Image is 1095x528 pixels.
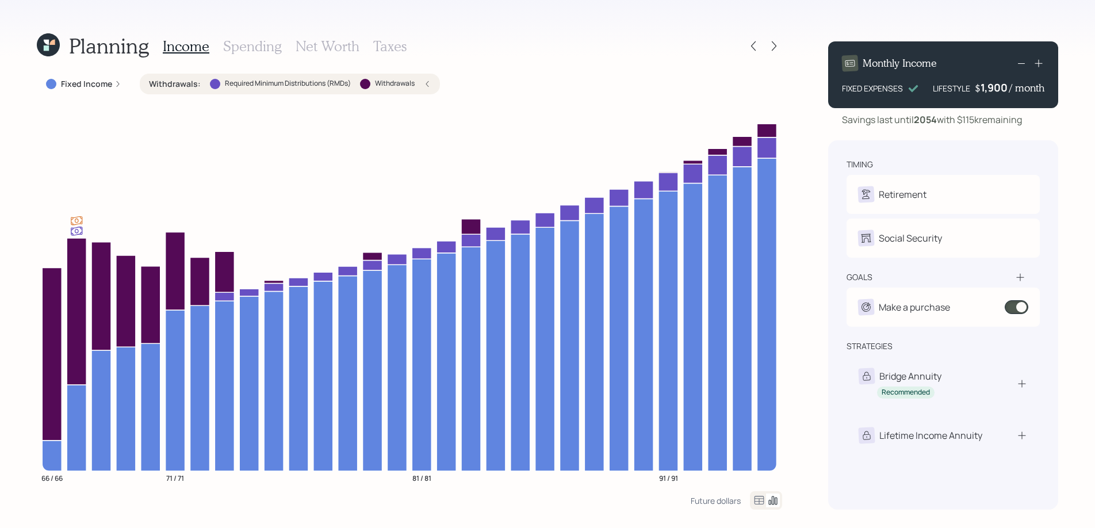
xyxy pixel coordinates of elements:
div: LIFESTYLE [933,82,970,94]
div: Make a purchase [879,300,950,314]
h3: Taxes [373,38,407,55]
div: Retirement [879,188,926,201]
tspan: 66 / 66 [41,473,63,483]
h3: Income [163,38,209,55]
div: goals [847,271,872,283]
div: timing [847,159,873,170]
tspan: 81 / 81 [412,473,431,483]
label: Withdrawals [375,79,415,89]
div: 1,900 [981,81,1009,94]
tspan: 91 / 91 [659,473,678,483]
h3: Net Worth [296,38,359,55]
h4: Monthly Income [863,57,937,70]
div: Future dollars [691,495,741,506]
tspan: 71 / 71 [166,473,184,483]
label: Required Minimum Distributions (RMDs) [225,79,351,89]
div: Social Security [879,231,942,245]
div: Lifetime Income Annuity [879,428,982,442]
div: Bridge Annuity [879,369,941,383]
h4: $ [975,82,981,94]
div: strategies [847,340,893,352]
b: 2054 [914,113,937,126]
h4: / month [1009,82,1044,94]
h3: Spending [223,38,282,55]
label: Withdrawals : [149,78,201,90]
div: FIXED EXPENSES [842,82,903,94]
h1: Planning [69,33,149,58]
label: Fixed Income [61,78,112,90]
div: Savings last until with $115k remaining [842,113,1022,127]
div: Recommended [882,388,930,397]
